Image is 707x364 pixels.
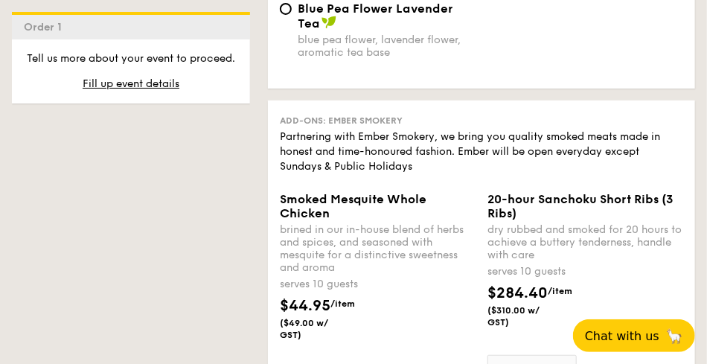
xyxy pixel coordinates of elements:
button: Chat with us🦙 [573,319,695,352]
span: 20-hour Sanchoku Short Ribs (3 Ribs) [487,192,674,220]
span: ($310.00 w/ GST) [487,304,559,328]
span: 🦙 [665,328,683,345]
div: serves 10 guests [280,277,476,292]
span: ($49.00 w/ GST) [280,317,351,341]
input: Blue Pea Flower Lavender Teablue pea flower, lavender flower, aromatic tea base [280,3,292,15]
span: $44.95 [280,297,330,315]
p: Tell us more about your event to proceed. [24,51,238,66]
span: Add-ons: Ember Smokery [280,115,403,126]
span: /item [548,286,572,296]
div: Partnering with Ember Smokery, we bring you quality smoked meats made in honest and time-honoured... [280,130,683,174]
span: $284.40 [487,284,548,302]
div: brined in our in-house blend of herbs and spices, and seasoned with mesquite for a distinctive sw... [280,223,476,274]
span: Order 1 [24,21,68,33]
span: Blue Pea Flower Lavender Tea [298,1,453,31]
span: Smoked Mesquite Whole Chicken [280,192,426,220]
span: Chat with us [585,329,659,343]
img: icon-vegan.f8ff3823.svg [321,16,336,29]
span: /item [330,298,355,309]
span: Fill up event details [83,77,179,90]
div: blue pea flower, lavender flower, aromatic tea base [298,33,476,59]
div: dry rubbed and smoked for 20 hours to achieve a buttery tenderness, handle with care [487,223,683,261]
div: serves 10 guests [487,264,683,279]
